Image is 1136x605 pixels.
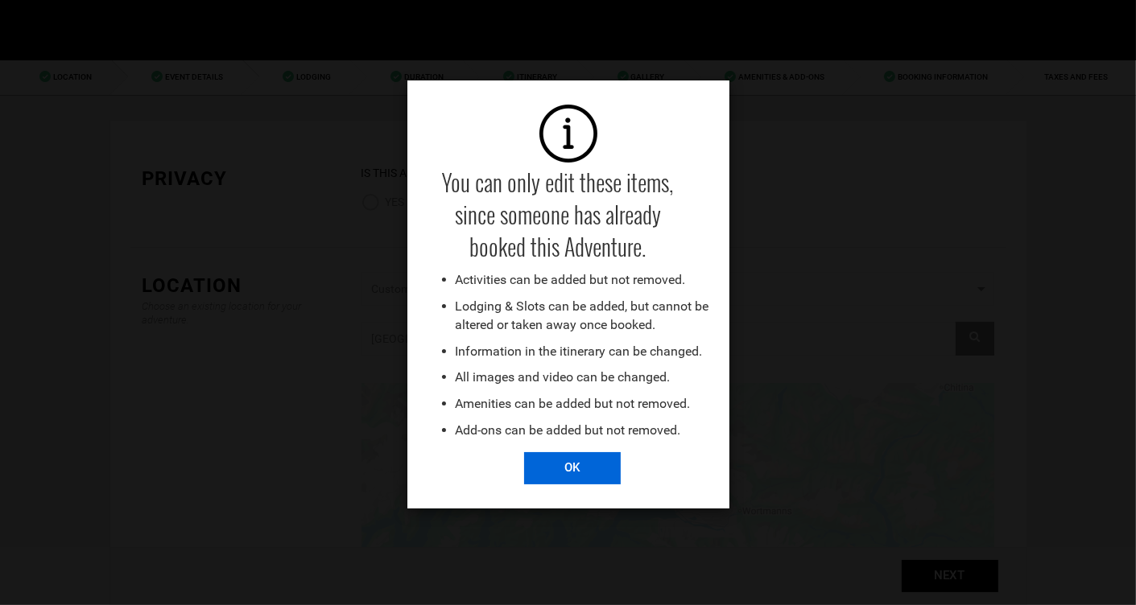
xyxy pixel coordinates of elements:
a: Close [516,459,621,475]
img: images [539,105,597,163]
h4: You can only edit these items, since someone has already booked this Adventure. [423,163,693,267]
input: OK [524,452,621,484]
li: Amenities can be added but not removed. [456,391,713,418]
li: All images and video can be changed. [456,364,713,391]
li: Lodging & Slots can be added, but cannot be altered or taken away once booked. [456,294,713,339]
li: Information in the itinerary can be changed. [456,339,713,365]
li: Add-ons can be added but not removed. [456,418,713,444]
li: Activities can be added but not removed. [456,267,713,294]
